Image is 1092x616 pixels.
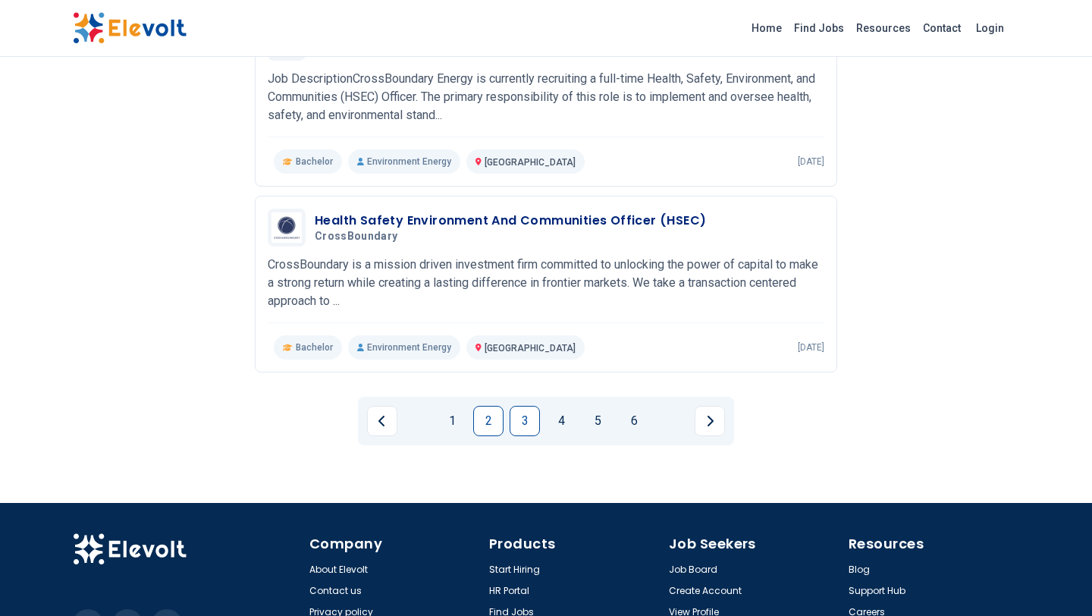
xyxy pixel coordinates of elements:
[309,533,480,555] h4: Company
[73,12,187,44] img: Elevolt
[582,406,613,436] a: Page 5
[268,209,824,360] a: CrossBoundaryHealth Safety Environment And Communities Officer (HSEC)CrossBoundaryCrossBoundary i...
[546,406,576,436] a: Page 4
[510,406,540,436] a: Page 3
[485,157,576,168] span: [GEOGRAPHIC_DATA]
[798,156,824,168] p: [DATE]
[669,533,839,555] h4: Job Seekers
[850,16,917,40] a: Resources
[489,585,529,597] a: HR Portal
[309,585,362,597] a: Contact us
[73,533,187,565] img: Elevolt
[315,230,398,244] span: CrossBoundary
[315,212,706,230] h3: Health Safety Environment And Communities Officer (HSEC)
[437,406,467,436] a: Page 1
[296,156,333,168] span: Bachelor
[695,406,725,436] a: Next page
[268,256,824,310] p: CrossBoundary is a mission driven investment firm committed to unlocking the power of capital to ...
[367,406,397,436] a: Previous page
[788,16,850,40] a: Find Jobs
[1016,543,1092,616] iframe: Chat Widget
[348,335,460,360] p: Environment Energy
[745,16,788,40] a: Home
[489,533,660,555] h4: Products
[73,36,231,491] iframe: Advertisement
[473,406,504,436] a: Page 2 is your current page
[485,343,576,354] span: [GEOGRAPHIC_DATA]
[669,564,717,576] a: Job Board
[849,533,1019,555] h4: Resources
[849,585,905,597] a: Support Hub
[967,13,1013,43] a: Login
[268,70,824,124] p: Job DescriptionCrossBoundary Energy is currently recruiting a full-time Health, Safety, Environme...
[367,406,725,436] ul: Pagination
[271,212,302,243] img: CrossBoundary
[296,341,333,354] span: Bachelor
[861,36,1019,491] iframe: Advertisement
[348,149,460,174] p: Environment Energy
[489,564,540,576] a: Start Hiring
[849,564,870,576] a: Blog
[798,341,824,354] p: [DATE]
[917,16,967,40] a: Contact
[268,23,824,174] a: CrossBoundaryHealth Safety Environment And Communities (HSEC) OfficerCrossBoundaryJob Description...
[669,585,742,597] a: Create Account
[619,406,649,436] a: Page 6
[309,564,368,576] a: About Elevolt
